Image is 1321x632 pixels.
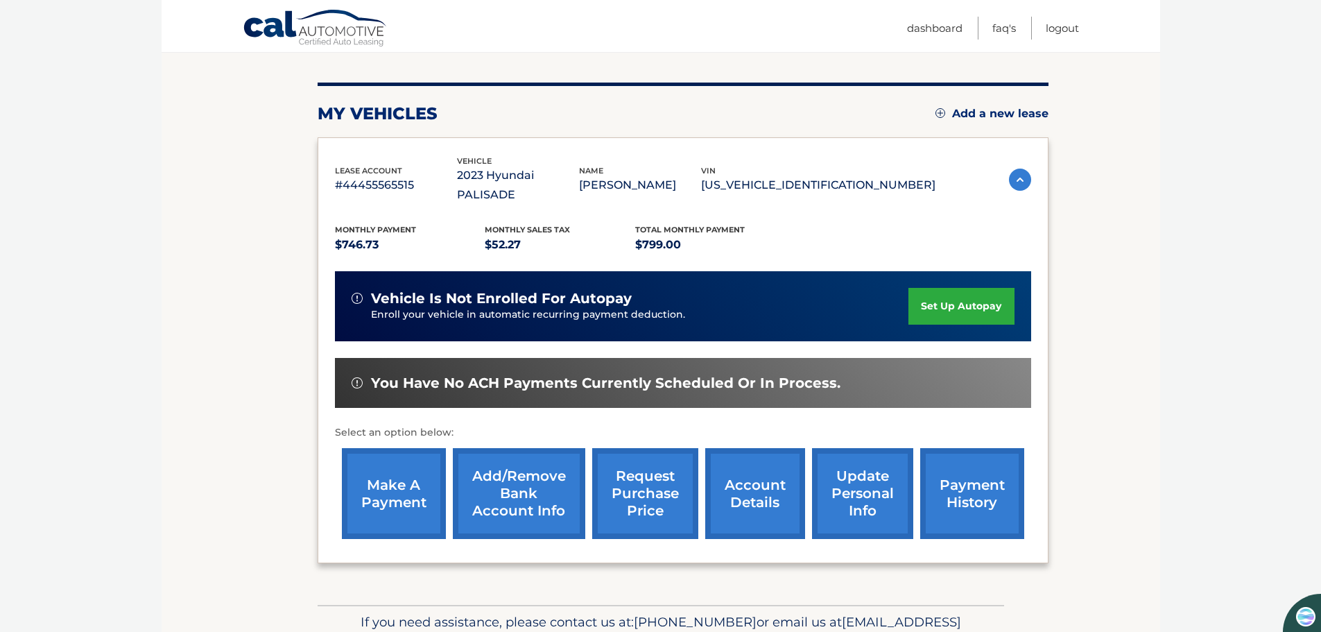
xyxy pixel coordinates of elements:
span: vin [701,166,716,176]
a: payment history [920,448,1024,539]
a: Dashboard [907,17,962,40]
img: alert-white.svg [352,293,363,304]
p: Select an option below: [335,425,1031,441]
a: FAQ's [992,17,1016,40]
img: add.svg [935,108,945,118]
a: update personal info [812,448,913,539]
span: [PHONE_NUMBER] [634,614,757,630]
span: Monthly sales Tax [485,225,570,234]
span: vehicle is not enrolled for autopay [371,290,632,307]
a: Add/Remove bank account info [453,448,585,539]
a: Logout [1046,17,1079,40]
img: accordion-active.svg [1009,169,1031,191]
a: Add a new lease [935,107,1048,121]
img: alert-white.svg [352,377,363,388]
span: Monthly Payment [335,225,416,234]
p: $746.73 [335,235,485,255]
a: request purchase price [592,448,698,539]
a: Cal Automotive [243,9,388,49]
span: lease account [335,166,402,176]
p: [PERSON_NAME] [579,176,701,195]
p: [US_VEHICLE_IDENTIFICATION_NUMBER] [701,176,935,195]
p: #44455565515 [335,176,457,195]
a: account details [705,448,805,539]
a: set up autopay [908,288,1014,325]
p: $52.27 [485,235,635,255]
h2: my vehicles [318,103,438,124]
span: vehicle [457,156,492,166]
span: You have no ACH payments currently scheduled or in process. [371,375,840,392]
p: 2023 Hyundai PALISADE [457,166,579,205]
p: Enroll your vehicle in automatic recurring payment deduction. [371,307,909,323]
span: Total Monthly Payment [635,225,745,234]
a: make a payment [342,448,446,539]
p: $799.00 [635,235,786,255]
span: name [579,166,603,176]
